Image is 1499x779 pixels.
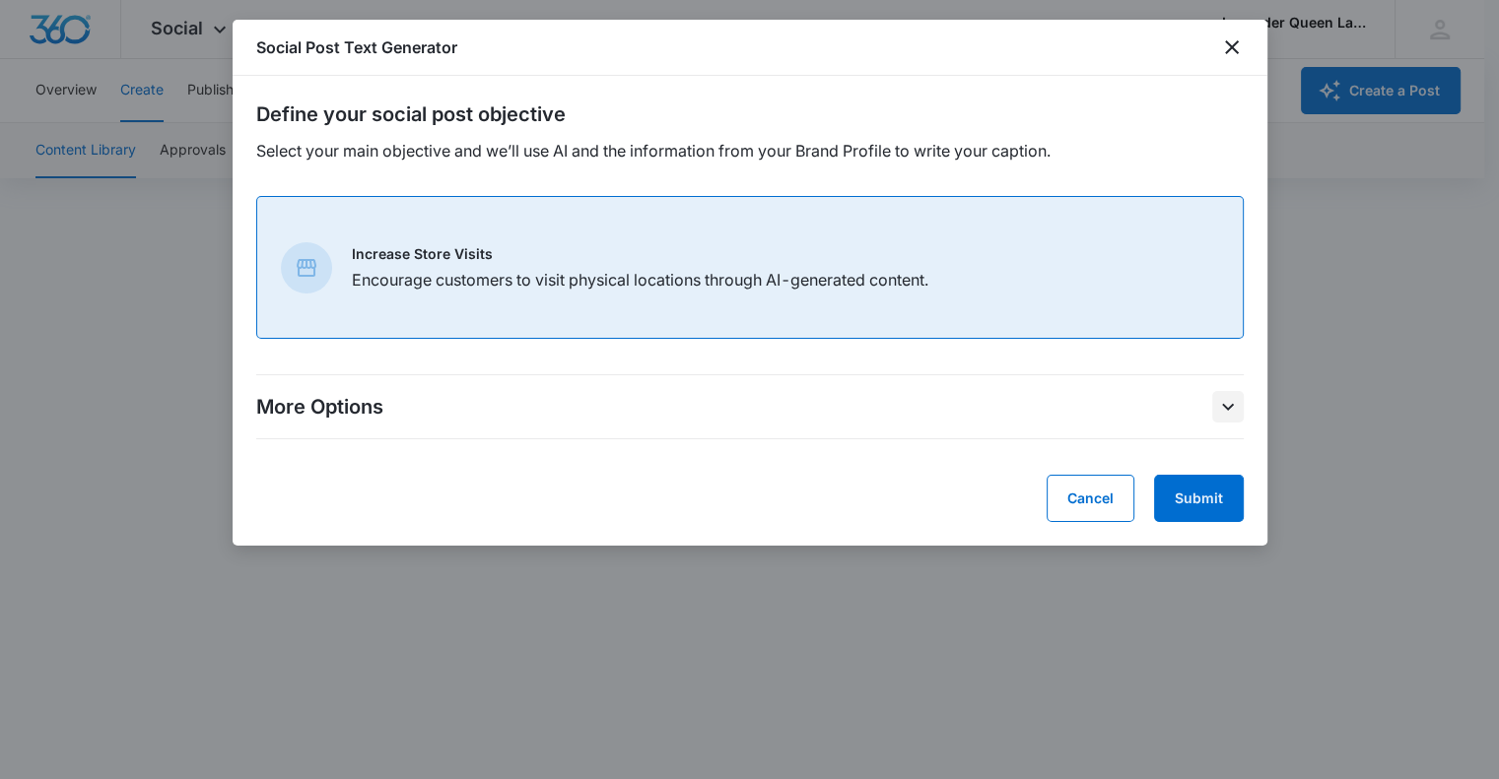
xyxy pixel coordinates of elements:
p: More Options [256,392,383,422]
p: Increase Store Visits [352,243,928,264]
button: More Options [1212,391,1244,422]
h1: Social Post Text Generator [256,35,457,59]
p: Select your main objective and we’ll use AI and the information from your Brand Profile to write ... [256,139,1244,162]
button: Submit [1154,475,1244,522]
h2: Define your social post objective [256,99,1244,129]
p: Encourage customers to visit physical locations through AI-generated content. [352,268,928,292]
button: close [1220,35,1244,59]
button: Cancel [1047,475,1134,522]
